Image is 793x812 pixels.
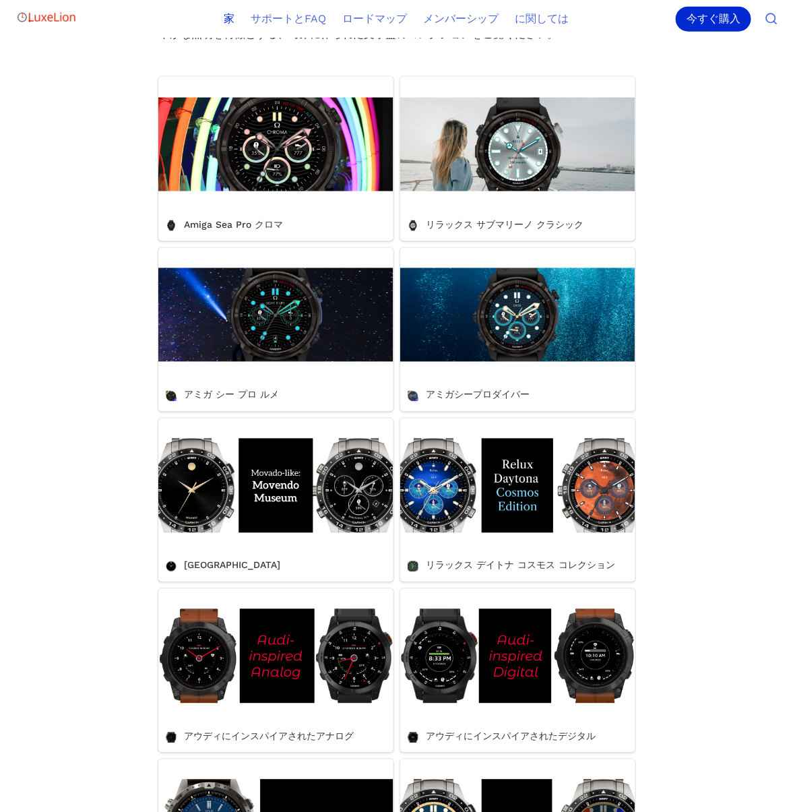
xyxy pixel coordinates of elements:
[400,418,635,582] a: リラックス デイトナ コスモス コレクション
[400,248,635,412] a: アミガシープロダイバー
[400,589,635,753] a: アウディにインスパイアされたデジタル
[158,77,393,241] a: Amiga Sea Pro クロマ
[676,7,751,32] div: 今すぐ購入
[158,418,393,582] a: [GEOGRAPHIC_DATA]
[676,7,757,32] a: 今すぐ購入
[158,248,393,412] a: アミガ シー プロ ルメ
[158,589,393,753] a: アウディにインスパイアされたアナログ
[400,77,635,241] a: リラックス サブマリーノ クラシック
[16,4,77,31] img: ロゴ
